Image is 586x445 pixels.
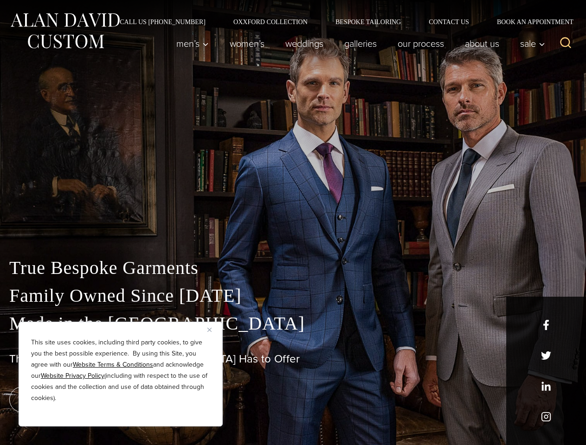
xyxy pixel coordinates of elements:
a: Website Privacy Policy [41,371,104,381]
p: This site uses cookies, including third party cookies, to give you the best possible experience. ... [31,337,210,404]
a: Bespoke Tailoring [322,19,415,25]
img: Alan David Custom [9,10,121,51]
button: Close [207,324,219,335]
a: Book an Appointment [483,19,577,25]
a: Our Process [387,34,455,53]
a: Galleries [334,34,387,53]
h1: The Best Custom Suits [GEOGRAPHIC_DATA] Has to Offer [9,352,577,366]
img: Close [207,328,212,332]
span: Men’s [176,39,209,48]
nav: Primary Navigation [166,34,550,53]
a: Oxxford Collection [219,19,322,25]
a: About Us [455,34,510,53]
a: Women’s [219,34,275,53]
nav: Secondary Navigation [106,19,577,25]
a: Call Us [PHONE_NUMBER] [106,19,219,25]
a: weddings [275,34,334,53]
span: Sale [520,39,545,48]
a: book an appointment [9,387,139,413]
button: View Search Form [554,32,577,55]
a: Contact Us [415,19,483,25]
p: True Bespoke Garments Family Owned Since [DATE] Made in the [GEOGRAPHIC_DATA] [9,254,577,337]
a: Website Terms & Conditions [73,360,153,369]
